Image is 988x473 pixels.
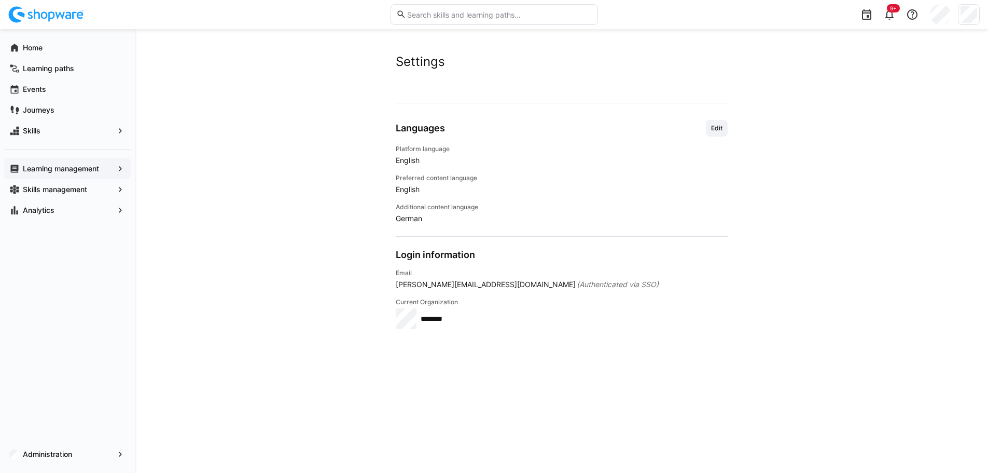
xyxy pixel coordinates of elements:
[396,174,728,182] h4: Preferred content language
[577,279,659,290] span: (Authenticated via SSO)
[396,203,728,211] h4: Additional content language
[406,10,592,19] input: Search skills and learning paths…
[706,120,728,137] button: Edit
[890,5,897,11] span: 9+
[396,298,728,306] h4: Current Organization
[396,269,728,277] h4: Email
[396,155,728,166] span: English
[396,249,475,261] h3: Login information
[396,184,728,195] span: English
[710,124,723,132] span: Edit
[396,213,728,224] span: German
[396,123,445,134] h3: Languages
[396,54,728,70] h2: Settings
[396,279,576,290] span: [PERSON_NAME][EMAIL_ADDRESS][DOMAIN_NAME]
[396,145,728,153] h4: Platform language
